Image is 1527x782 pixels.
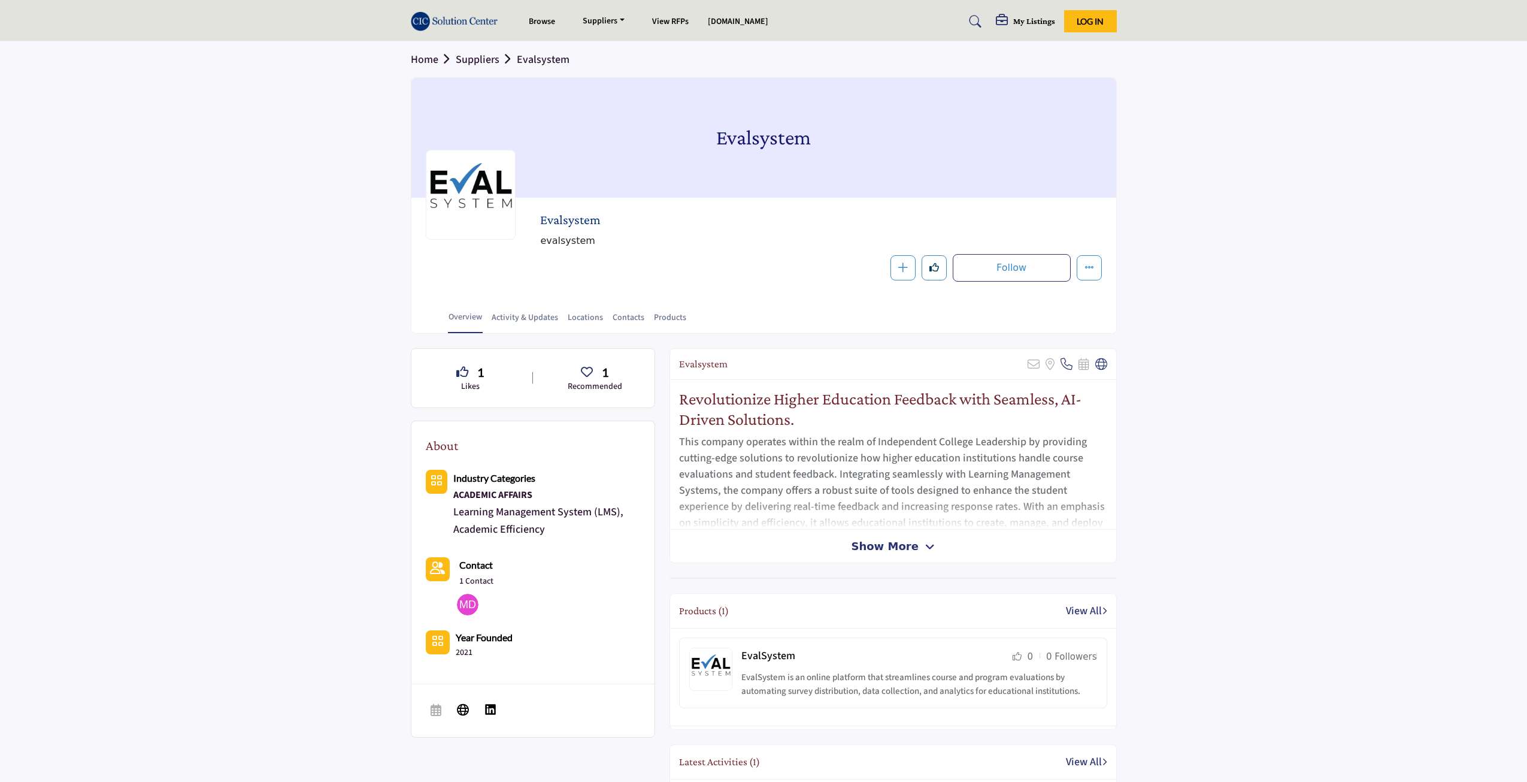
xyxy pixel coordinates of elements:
[484,704,496,715] img: LinkedIn
[456,647,472,659] p: 2021
[922,255,947,280] button: Like
[708,16,768,28] a: [DOMAIN_NAME]
[689,648,732,691] img: Product Logo
[679,605,729,617] h2: Products (1)
[1013,16,1055,26] h5: My Listings
[679,756,760,768] h2: Latest Activities (1)
[426,557,450,581] a: Link of redirect to contact page
[459,559,493,570] b: Contact
[456,630,513,645] b: Year Founded
[453,505,623,520] a: Learning Management System (LMS),
[612,312,645,333] a: Contacts
[1077,16,1104,26] span: Log In
[453,471,535,486] a: Industry Categories
[426,630,450,654] button: No of member icon
[453,487,640,503] div: Academic program development, faculty resources, and curriculum enhancement solutions for higher ...
[426,557,450,581] button: Contact-Employee Icon
[540,234,923,248] span: evalsystem
[517,52,569,67] a: Evalsystem
[958,12,989,31] a: Search
[1027,651,1033,662] span: 0
[653,312,687,333] a: Products
[459,576,493,588] a: 1 Contact
[411,52,456,67] a: Home
[567,312,604,333] a: Locations
[453,472,535,484] b: Industry Categories
[477,363,484,381] span: 1
[1046,651,1097,662] span: 0 Followers
[453,487,640,503] a: ACADEMIC AFFAIRS
[457,594,478,615] img: Mike D.
[574,13,633,30] a: Suppliers
[741,671,1097,698] p: EvalSystem is an online platform that streamlines course and program evaluations by automating su...
[459,557,493,573] a: Contact
[602,363,609,381] span: 1
[491,312,559,333] a: Activity & Updates
[411,11,504,31] img: site Logo
[453,522,545,537] a: Academic Efficiency
[550,381,640,393] p: Recommended
[1066,754,1107,770] a: View All
[679,389,1107,429] h2: Revolutionize Higher Education Feedback with Seamless, AI-Driven Solutions.
[426,470,447,494] button: Category Icon
[1064,10,1117,32] button: Log In
[652,16,689,28] a: View RFPs
[456,52,517,67] a: Suppliers
[426,381,516,393] p: Likes
[741,648,795,663] a: EvalSystem
[851,538,918,554] span: Show More
[679,358,728,370] h2: Evalsystem
[953,254,1071,282] button: Follow
[448,311,483,333] a: Overview
[1066,603,1107,619] a: View All
[679,434,1107,596] p: This company operates within the realm of Independent College Leadership by providing cutting-edg...
[540,212,869,228] h2: Evalsystem
[426,436,458,455] h2: About
[716,78,811,198] h1: Evalsystem
[529,16,555,28] a: Browse
[1077,255,1102,280] button: More details
[996,14,1055,29] div: My Listings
